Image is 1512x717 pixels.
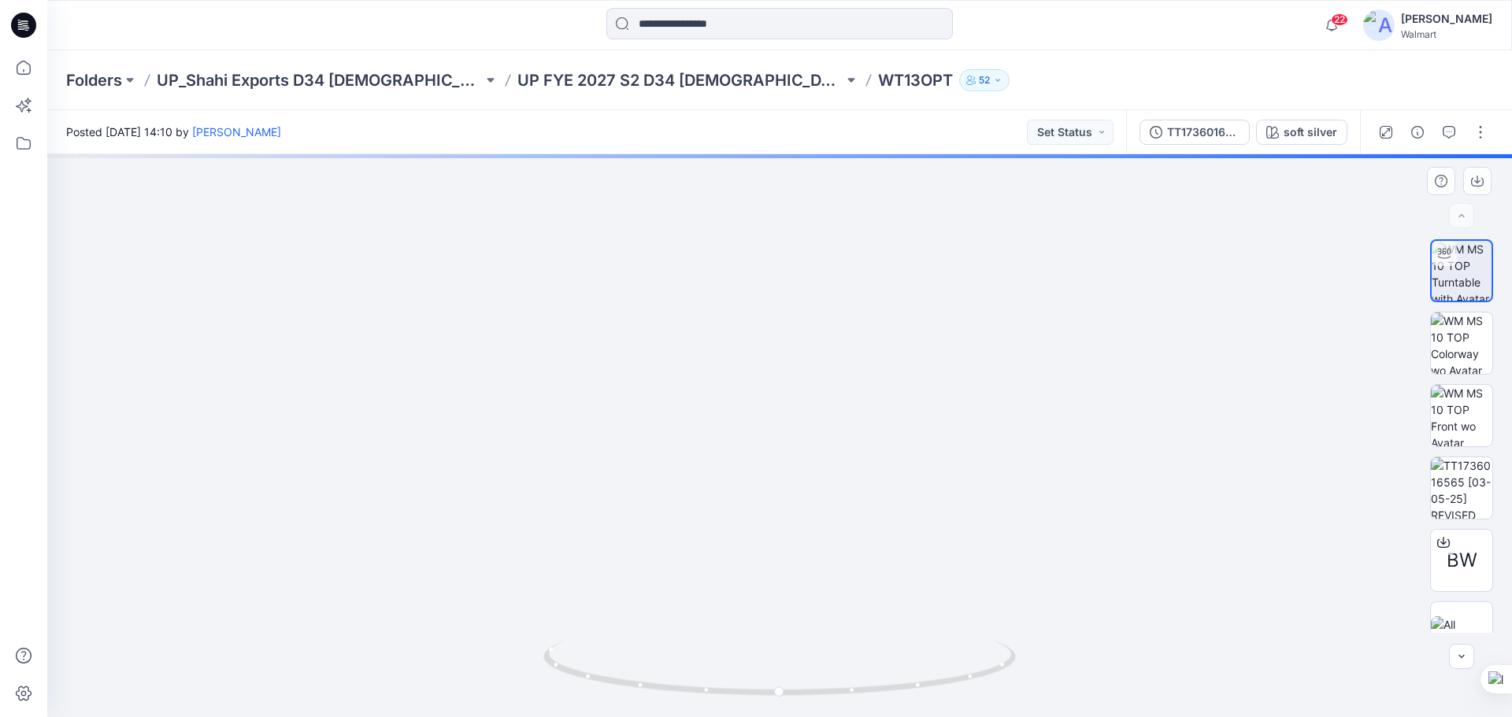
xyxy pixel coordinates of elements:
button: TT1736016565 [[DATE]] REVISED (UPLOAD [1140,120,1250,145]
span: Posted [DATE] 14:10 by [66,124,281,140]
div: TT1736016565 [[DATE]] REVISED (UPLOAD [1167,124,1240,141]
a: UP FYE 2027 S2 D34 [DEMOGRAPHIC_DATA] Woven Tops [517,69,843,91]
div: [PERSON_NAME] [1401,9,1492,28]
a: [PERSON_NAME] [192,125,281,139]
p: WT13OPT [878,69,953,91]
a: UP_Shahi Exports D34 [DEMOGRAPHIC_DATA] Tops [157,69,483,91]
div: soft silver [1284,124,1337,141]
a: Folders [66,69,122,91]
img: WM MS 10 TOP Colorway wo Avatar [1431,312,1492,374]
div: Walmart [1401,28,1492,40]
img: WM MS 10 TOP Turntable with Avatar [1432,241,1492,301]
img: WM MS 10 TOP Front wo Avatar [1431,385,1492,446]
img: avatar [1363,9,1395,41]
button: soft silver [1256,120,1347,145]
span: BW [1447,546,1477,575]
span: 22 [1331,13,1348,26]
img: All colorways [1431,616,1492,649]
p: 52 [979,72,990,89]
button: Details [1405,120,1430,145]
button: 52 [959,69,1010,91]
img: TT1736016565 [03-05-25] REVISED (UPLOAD [1431,457,1492,519]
